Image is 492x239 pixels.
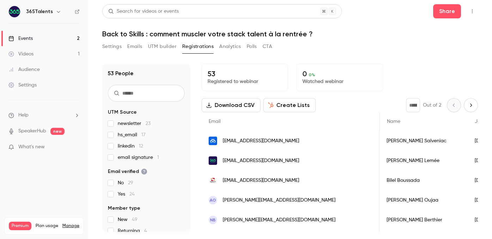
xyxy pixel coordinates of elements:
[433,4,461,18] button: Share
[219,41,241,52] button: Analytics
[209,137,217,145] img: degreed.com
[223,216,336,224] span: [PERSON_NAME][EMAIL_ADDRESS][DOMAIN_NAME]
[108,168,147,175] span: Email verified
[223,177,299,184] span: [EMAIL_ADDRESS][DOMAIN_NAME]
[102,30,478,38] h1: Back to Skills : comment muscler votre stack talent à la rentrée ?
[118,216,137,223] span: New
[118,179,133,186] span: No
[139,144,143,149] span: 12
[146,121,150,126] span: 23
[387,119,400,124] span: Name
[302,70,377,78] p: 0
[247,41,257,52] button: Polls
[118,131,146,138] span: hs_email
[108,8,179,15] div: Search for videos or events
[118,143,143,150] span: linkedin
[223,137,299,145] span: [EMAIL_ADDRESS][DOMAIN_NAME]
[157,155,159,160] span: 1
[263,41,272,52] button: CTA
[128,180,133,185] span: 29
[8,35,33,42] div: Events
[208,78,282,85] p: Registered to webinar
[182,41,214,52] button: Registrations
[210,197,216,203] span: AO
[464,98,478,112] button: Next page
[380,190,468,210] div: [PERSON_NAME] Oujaa
[118,227,147,234] span: Returning
[263,98,316,112] button: Create Lists
[8,82,37,89] div: Settings
[141,132,146,137] span: 17
[71,144,80,150] iframe: Noticeable Trigger
[18,127,46,135] a: SpeakerHub
[118,154,159,161] span: email signature
[9,6,20,17] img: 365Talents
[209,119,221,124] span: Email
[118,120,150,127] span: newsletter
[50,128,64,135] span: new
[132,217,137,222] span: 49
[223,157,299,165] span: [EMAIL_ADDRESS][DOMAIN_NAME]
[380,210,468,230] div: [PERSON_NAME] Berthier
[8,50,33,58] div: Videos
[26,8,53,15] h6: 365Talents
[380,171,468,190] div: Bilel Boussada
[36,223,58,229] span: Plan usage
[18,143,45,151] span: What's new
[108,205,140,212] span: Member type
[108,109,137,116] span: UTM Source
[9,222,31,230] span: Premium
[102,41,122,52] button: Settings
[210,217,216,223] span: NB
[423,102,441,109] p: Out of 2
[302,78,377,85] p: Watched webinar
[18,112,29,119] span: Help
[108,69,134,78] h1: 53 People
[148,41,177,52] button: UTM builder
[129,192,135,197] span: 24
[62,223,79,229] a: Manage
[8,112,80,119] li: help-dropdown-opener
[309,72,315,77] span: 0 %
[380,151,468,171] div: [PERSON_NAME] Lemée
[8,66,40,73] div: Audience
[127,41,142,52] button: Emails
[202,98,260,112] button: Download CSV
[208,70,282,78] p: 53
[380,131,468,151] div: [PERSON_NAME] Salveniac
[209,176,217,185] img: soprahr.com
[144,228,147,233] span: 4
[223,197,336,204] span: [PERSON_NAME][EMAIL_ADDRESS][DOMAIN_NAME]
[209,156,217,165] img: 365talents.com
[118,191,135,198] span: Yes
